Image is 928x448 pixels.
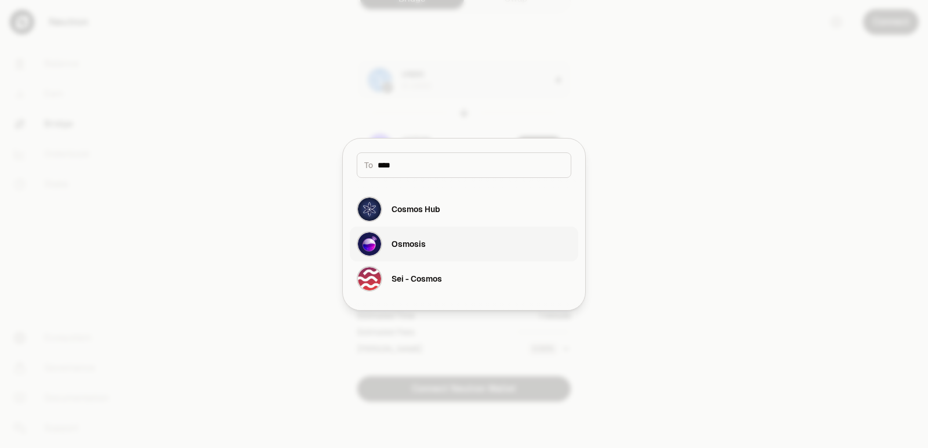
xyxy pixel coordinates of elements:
[350,192,578,227] button: Cosmos Hub LogoCosmos Hub
[357,266,382,292] img: Sei - Cosmos Logo
[357,196,382,222] img: Cosmos Hub Logo
[364,159,373,171] span: To
[391,273,442,285] div: Sei - Cosmos
[391,238,426,250] div: Osmosis
[350,261,578,296] button: Sei - Cosmos LogoSei - Cosmos
[357,231,382,257] img: Osmosis Logo
[350,227,578,261] button: Osmosis LogoOsmosis
[391,203,440,215] div: Cosmos Hub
